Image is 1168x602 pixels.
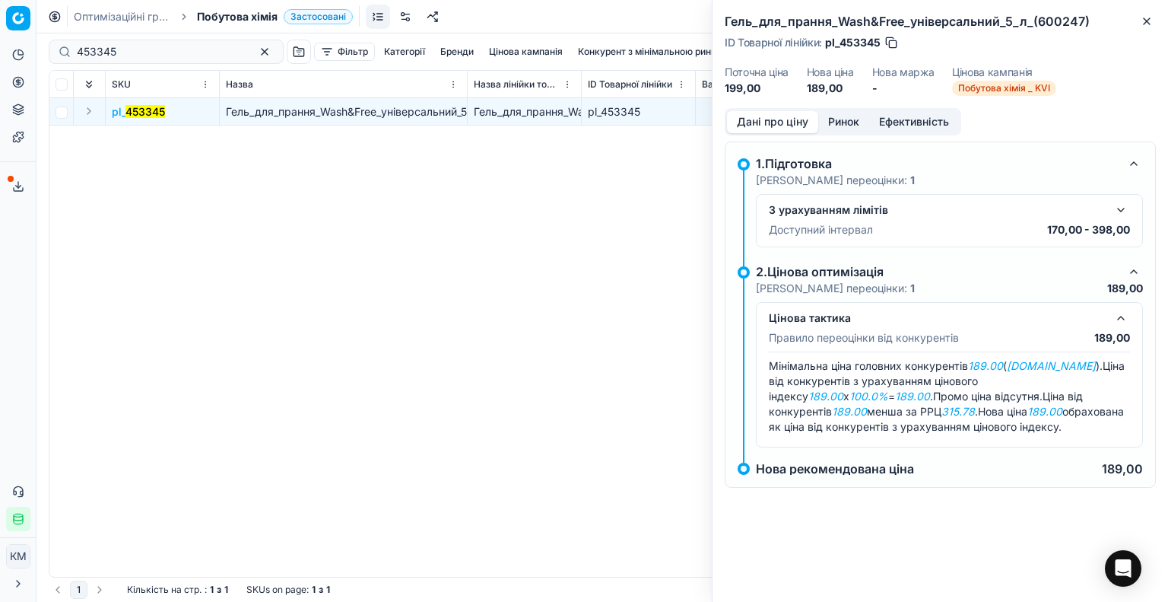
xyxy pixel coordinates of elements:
button: Дані про ціну [727,111,818,133]
p: [PERSON_NAME] переоцінки: [756,281,915,296]
strong: 1 [326,584,330,596]
dt: Поточна ціна [725,67,789,78]
button: pl_453345 [112,104,165,119]
strong: 1 [210,584,214,596]
em: 189.00 [832,405,867,418]
p: 189,00 [1107,281,1143,296]
em: 189.00 [968,359,1003,372]
div: Open Intercom Messenger [1105,550,1141,587]
button: Цінова кампанія [483,43,569,61]
p: [PERSON_NAME] переоцінки: [756,173,915,188]
p: 189,00 [1094,330,1130,346]
div: : [127,584,228,596]
span: Кількість на стр. [127,584,202,596]
div: Гель_для_прання_Wash&Free_універсальний_5_л_(600247) [474,104,575,119]
p: Нова рекомендована ціна [756,463,914,475]
nav: pagination [49,581,109,599]
div: 1.Підготовка [756,154,1119,173]
button: Expand all [80,75,98,94]
em: 189.00 [1027,405,1062,418]
dd: 199,00 [725,81,789,96]
nav: breadcrumb [74,9,353,24]
p: 170,00 - 398,00 [1047,222,1130,237]
em: [DOMAIN_NAME] [1007,359,1096,372]
button: Ринок [818,111,869,133]
dd: 189,00 [807,81,854,96]
em: 189.00 [895,390,930,403]
button: Ефективність [869,111,959,133]
span: ID Товарної лінійки [588,78,672,91]
input: Пошук по SKU або назві [77,44,243,59]
p: Правило переоцінки від конкурентів [769,330,959,346]
div: Цінова тактика [769,311,1106,326]
span: Назва [226,78,253,91]
span: Назва лінійки товарів [474,78,560,91]
button: Expand [80,102,98,120]
em: 315.78 [941,405,975,418]
div: З урахуванням лімітів [769,202,1106,218]
button: Go to previous page [49,581,67,599]
h2: Гель_для_прання_Wash&Free_універсальний_5_л_(600247) [725,12,1156,30]
button: Go to next page [90,581,109,599]
span: Промо ціна відсутня. [933,390,1043,403]
mark: 453345 [125,105,165,118]
span: Вартість [702,78,741,91]
span: Побутова хімія [197,9,278,24]
span: pl_ [112,104,165,119]
span: Ціна від конкурентів з урахуванням цінового індексу x = . [769,359,1125,403]
dt: Нова ціна [807,67,854,78]
span: SKUs on page : [246,584,309,596]
strong: 1 [224,584,228,596]
dt: Нова маржа [872,67,935,78]
button: Фільтр [314,43,375,61]
strong: з [217,584,221,596]
em: 100.0% [849,390,888,403]
strong: з [319,584,323,596]
div: 2.Цінова оптимізація [756,263,1119,281]
strong: 1 [910,282,915,295]
strong: 1 [312,584,316,596]
p: 189,00 [1102,463,1143,475]
span: Мінімальна ціна головних конкурентів ( ). [769,359,1103,372]
button: Бренди [434,43,480,61]
span: КM [7,545,30,568]
button: 1 [70,581,87,599]
button: Категорії [378,43,431,61]
p: Доступний інтервал [769,222,873,237]
span: Гель_для_прання_Wash&Free_універсальний_5_л_(600247) [226,105,531,118]
a: Оптимізаційні групи [74,9,171,24]
em: 189.00 [808,390,843,403]
button: КM [6,544,30,569]
span: pl_453345 [825,35,881,50]
div: 164,22 [702,104,803,119]
dt: Цінова кампанія [952,67,1056,78]
span: Побутова хіміяЗастосовані [197,9,353,24]
span: ID Товарної лінійки : [725,37,822,48]
button: Конкурент з мінімальною ринковою ціною [572,43,774,61]
span: Побутова хімія _ KVI [952,81,1056,96]
div: pl_453345 [588,104,689,119]
strong: 1 [910,174,915,186]
dd: - [872,81,935,96]
span: Застосовані [284,9,353,24]
span: SKU [112,78,131,91]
